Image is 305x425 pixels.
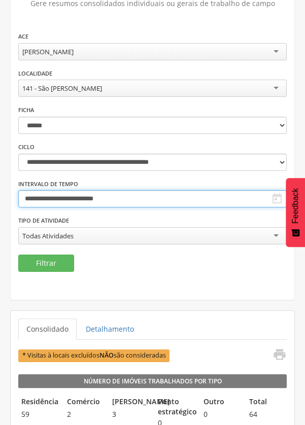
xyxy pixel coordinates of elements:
[18,143,35,151] label: Ciclo
[18,69,52,78] label: Localidade
[18,180,78,188] label: Intervalo de Tempo
[155,397,195,417] legend: Ponto estratégico
[109,409,150,419] span: 3
[18,32,28,41] label: ACE
[22,231,74,240] div: Todas Atividades
[266,347,286,364] a: 
[18,318,77,340] a: Consolidado
[246,397,287,408] legend: Total
[200,397,241,408] legend: Outro
[99,351,114,360] b: NÃO
[18,349,170,362] span: * Visitas à locais excluídos são consideradas
[271,193,283,205] i: 
[22,84,102,93] div: 141 - São [PERSON_NAME]
[286,178,305,247] button: Feedback - Mostrar pesquisa
[78,318,142,340] a: Detalhamento
[18,397,59,408] legend: Residência
[18,255,74,272] button: Filtrar
[200,409,241,419] span: 0
[18,409,59,419] span: 59
[64,409,105,419] span: 2
[18,374,287,388] legend: Número de Imóveis Trabalhados por Tipo
[109,397,150,408] legend: [PERSON_NAME]
[18,106,34,114] label: Ficha
[272,347,286,362] i: 
[246,409,287,419] span: 64
[18,217,69,225] label: Tipo de Atividade
[291,188,300,224] span: Feedback
[22,47,74,56] div: [PERSON_NAME]
[64,397,105,408] legend: Comércio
